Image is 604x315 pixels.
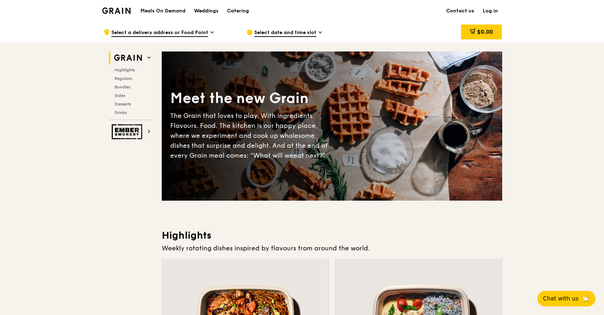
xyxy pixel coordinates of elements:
span: Desserts [115,102,131,107]
span: Regulars [115,76,132,81]
a: Catering [223,0,253,22]
span: Drinks [115,110,127,115]
span: Select a delivery address or Food Point [111,29,208,37]
div: Weddings [194,0,218,22]
img: Ember Smokery web logo [112,124,144,139]
img: Grain web logo [112,51,144,64]
h3: Highlights [162,229,502,242]
a: Contact us [442,0,478,22]
img: Grain [102,7,131,14]
div: Weekly rotating dishes inspired by flavours from around the world. [162,243,502,253]
div: The Grain that loves to play. With ingredients. Flavours. Food. The kitchen is our happy place, w... [170,111,332,161]
span: Sides [115,93,125,98]
span: Chat with us [543,294,578,303]
span: Bundles [115,85,130,89]
span: Highlights [115,67,135,72]
span: Select date and time slot [254,29,316,37]
div: Meet the new Grain [170,89,332,108]
button: Chat with us🦙 [537,291,595,306]
span: $0.00 [477,28,493,35]
a: Log in [478,0,502,22]
a: Weddings [190,0,223,22]
span: 🦙 [581,294,590,303]
div: Catering [227,0,249,22]
span: eat next?” [293,152,325,159]
h1: Meals On Demand [140,7,185,15]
